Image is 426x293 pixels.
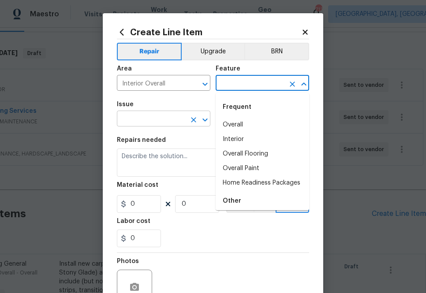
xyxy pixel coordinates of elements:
[216,96,309,118] div: Frequent
[286,78,299,90] button: Clear
[216,161,309,176] li: Overall Paint
[117,182,158,188] h5: Material cost
[216,190,309,211] div: Other
[298,78,310,90] button: Close
[117,101,134,108] h5: Issue
[182,43,245,60] button: Upgrade
[244,43,309,60] button: BRN
[117,66,132,72] h5: Area
[199,114,211,126] button: Open
[216,66,240,72] h5: Feature
[117,43,182,60] button: Repair
[216,132,309,147] li: Interior
[216,147,309,161] li: Overall Flooring
[117,27,301,37] h2: Create Line Item
[199,78,211,90] button: Open
[117,137,166,143] h5: Repairs needed
[117,258,139,264] h5: Photos
[187,114,200,126] button: Clear
[216,176,309,190] li: Home Readiness Packages
[216,118,309,132] li: Overall
[117,218,150,224] h5: Labor cost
